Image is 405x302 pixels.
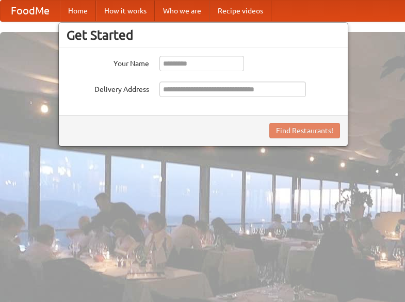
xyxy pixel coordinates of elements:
[96,1,155,21] a: How it works
[60,1,96,21] a: Home
[67,82,149,94] label: Delivery Address
[209,1,271,21] a: Recipe videos
[67,27,340,43] h3: Get Started
[1,1,60,21] a: FoodMe
[67,56,149,69] label: Your Name
[269,123,340,138] button: Find Restaurants!
[155,1,209,21] a: Who we are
